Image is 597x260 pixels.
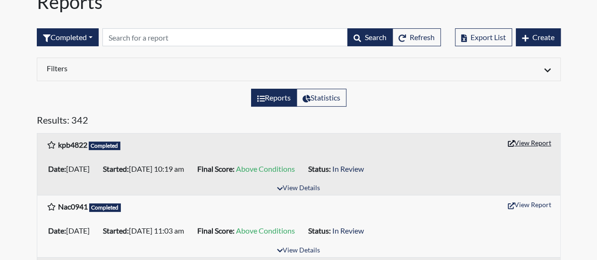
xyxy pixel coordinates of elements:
[99,223,193,238] li: [DATE] 11:03 am
[89,142,121,150] span: Completed
[47,64,292,73] h6: Filters
[44,223,99,238] li: [DATE]
[37,28,99,46] button: Completed
[392,28,441,46] button: Refresh
[471,33,506,42] span: Export List
[410,33,435,42] span: Refresh
[516,28,561,46] button: Create
[102,28,348,46] input: Search by Registration ID, Interview Number, or Investigation Name.
[89,203,121,212] span: Completed
[48,226,66,235] b: Date:
[48,164,66,173] b: Date:
[236,164,295,173] span: Above Conditions
[273,244,324,257] button: View Details
[37,114,561,129] h5: Results: 342
[296,89,346,107] label: View statistics about completed interviews
[58,202,88,211] b: Nac0941
[332,226,364,235] span: In Review
[347,28,393,46] button: Search
[308,164,331,173] b: Status:
[504,135,555,150] button: View Report
[236,226,295,235] span: Above Conditions
[251,89,297,107] label: View the list of reports
[44,161,99,176] li: [DATE]
[37,28,99,46] div: Filter by interview status
[308,226,331,235] b: Status:
[455,28,512,46] button: Export List
[532,33,555,42] span: Create
[40,64,558,75] div: Click to expand/collapse filters
[504,197,555,212] button: View Report
[99,161,193,176] li: [DATE] 10:19 am
[103,164,129,173] b: Started:
[273,182,324,195] button: View Details
[197,164,235,173] b: Final Score:
[365,33,387,42] span: Search
[103,226,129,235] b: Started:
[58,140,87,149] b: kpb4822
[332,164,364,173] span: In Review
[197,226,235,235] b: Final Score:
